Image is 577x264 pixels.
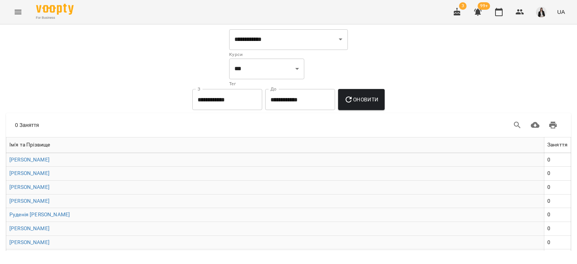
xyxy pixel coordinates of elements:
td: 0 [544,153,571,167]
button: Завантажити CSV [526,116,544,134]
td: 0 [544,194,571,208]
img: 6be5f68e7f567926e92577630b8ad8eb.jpg [536,7,547,17]
button: Menu [9,3,27,21]
p: Тег [229,80,304,88]
span: 99+ [478,2,490,10]
span: 3 [459,2,467,10]
td: 0 [544,222,571,235]
td: 0 [544,249,571,263]
button: Друк [544,116,562,134]
a: [PERSON_NAME] [9,225,50,231]
div: Sort [547,140,568,149]
span: UA [557,8,565,16]
button: UA [554,5,568,19]
div: 0 Заняття [15,121,273,129]
img: Voopty Logo [36,4,74,15]
button: Оновити [338,89,384,110]
span: Оновити [344,95,378,104]
div: Заняття [547,140,568,149]
button: Search [508,116,526,134]
a: [PERSON_NAME] [9,239,50,245]
a: Руденія [PERSON_NAME] [9,211,70,217]
div: Table Toolbar [6,113,571,137]
td: 0 [544,180,571,194]
p: Курси [229,51,348,59]
a: [PERSON_NAME] [9,157,50,163]
a: [PERSON_NAME] [9,184,50,190]
span: For Business [36,15,74,20]
div: Ім'я та Прізвище [9,140,541,149]
a: [PERSON_NAME] [9,198,50,204]
td: 0 [544,208,571,222]
td: 0 [544,167,571,181]
a: [PERSON_NAME] [9,170,50,176]
td: 0 [544,235,571,249]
